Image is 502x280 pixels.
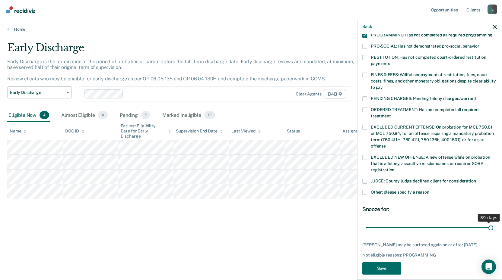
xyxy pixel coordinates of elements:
span: JUDGE: County Judge declined client for consideration [371,179,476,183]
div: Open Intercom Messenger [481,260,496,274]
div: Early Discharge [7,42,384,59]
img: Recidiviz [6,6,35,13]
div: Not eligible reasons: PROGRAMMING [362,253,497,258]
span: PROGRAMMING: Has not completed all required programming [371,33,492,37]
span: EXCLUDED NEW OFFENSE: A new offense while on probation that is a felony, assaultive misdemeanor, ... [371,155,490,172]
div: Almost Eligible [60,109,109,122]
a: Home [7,26,495,32]
div: [PERSON_NAME] may be surfaced again on or after [DATE]. [362,242,497,247]
div: Status [287,129,300,134]
div: Supervision End Date [176,129,223,134]
span: 4 [98,111,108,119]
span: PENDING CHARGES: Pending felony charges/warrant [371,96,476,101]
span: 12 [204,111,215,119]
div: L [488,5,497,14]
div: 89 days [478,214,500,222]
div: Clear agents [296,92,321,97]
p: Early Discharge is the termination of the period of probation or parole before the full-term disc... [7,59,382,82]
span: PRO-SOCIAL: Has not demonstrated pro-social behavior [371,44,479,48]
div: Marked Ineligible [161,109,216,122]
div: Name [10,129,27,134]
button: Save [362,262,401,275]
span: ORDERED TREATMENT: Has not completed all required treatment [371,107,478,118]
span: FINES & FEES: Willful nonpayment of restitution, fees, court costs, fines, and other monetary obl... [371,72,496,90]
span: 4 [40,111,49,119]
div: Earliest Eligibility Date for Early Discharge [121,123,171,138]
span: D4B [324,89,346,99]
div: Assigned to [342,129,371,134]
div: Last Viewed [231,129,261,134]
span: EXCLUDED CURRENT OFFENSE: On probation for MCL 750.81 or MCL 750.84, for an offense requiring a m... [371,125,494,148]
button: Profile dropdown button [488,5,497,14]
div: DOC ID [65,129,84,134]
div: Snooze for: [362,206,497,213]
span: 2 [141,111,150,119]
div: Pending [119,109,151,122]
span: RESTITUTION: Has not completed court-ordered restitution payments [371,55,486,66]
span: Other: please specify a reason [371,190,429,194]
button: Back [362,24,372,29]
div: Eligible Now [7,109,50,122]
span: Early Discharge [10,90,64,95]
